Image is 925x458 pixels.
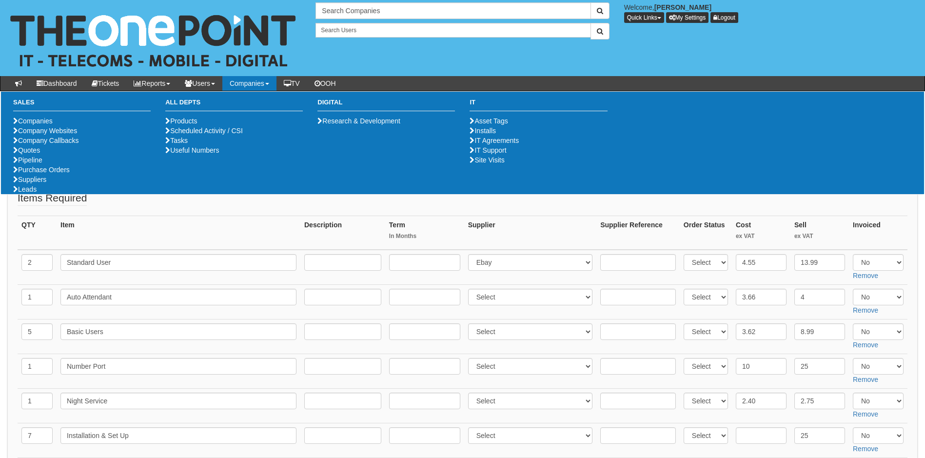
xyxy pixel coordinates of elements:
[165,127,243,135] a: Scheduled Activity / CSI
[307,76,343,91] a: OOH
[18,191,87,206] legend: Items Required
[470,99,607,111] h3: IT
[13,185,37,193] a: Leads
[389,232,460,240] small: In Months
[165,117,197,125] a: Products
[165,137,188,144] a: Tasks
[624,12,664,23] button: Quick Links
[13,127,77,135] a: Company Websites
[57,216,300,250] th: Item
[13,117,53,125] a: Companies
[13,176,46,183] a: Suppliers
[13,137,79,144] a: Company Callbacks
[470,127,496,135] a: Installs
[165,146,219,154] a: Useful Numbers
[470,156,504,164] a: Site Visits
[732,216,790,250] th: Cost
[853,272,878,279] a: Remove
[315,23,590,38] input: Search Users
[13,156,42,164] a: Pipeline
[177,76,222,91] a: Users
[849,216,907,250] th: Invoiced
[736,232,787,240] small: ex VAT
[317,117,400,125] a: Research & Development
[853,445,878,453] a: Remove
[464,216,597,250] th: Supplier
[317,99,455,111] h3: Digital
[654,3,711,11] b: [PERSON_NAME]
[680,216,732,250] th: Order Status
[13,146,40,154] a: Quotes
[853,341,878,349] a: Remove
[617,2,925,23] div: Welcome,
[596,216,680,250] th: Supplier Reference
[470,137,519,144] a: IT Agreements
[18,216,57,250] th: QTY
[710,12,738,23] a: Logout
[300,216,385,250] th: Description
[666,12,709,23] a: My Settings
[222,76,276,91] a: Companies
[853,376,878,383] a: Remove
[853,306,878,314] a: Remove
[165,99,303,111] h3: All Depts
[13,99,151,111] h3: Sales
[790,216,849,250] th: Sell
[13,166,70,174] a: Purchase Orders
[794,232,845,240] small: ex VAT
[276,76,307,91] a: TV
[315,2,590,19] input: Search Companies
[29,76,84,91] a: Dashboard
[470,146,506,154] a: IT Support
[853,410,878,418] a: Remove
[126,76,177,91] a: Reports
[470,117,508,125] a: Asset Tags
[84,76,127,91] a: Tickets
[385,216,464,250] th: Term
